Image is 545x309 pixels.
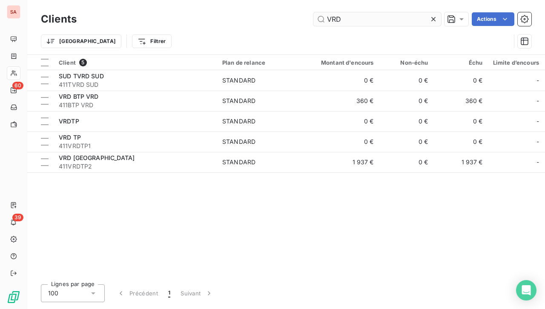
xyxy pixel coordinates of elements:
div: STANDARD [222,97,255,105]
div: STANDARD [222,158,255,166]
button: Filtrer [132,34,171,48]
span: 60 [12,82,23,89]
span: 5 [79,59,87,66]
span: 411VRDTP2 [59,162,212,171]
button: 1 [163,284,175,302]
td: 0 € [379,70,433,91]
span: 411BTP VRD [59,101,212,109]
span: - [536,97,539,105]
div: SA [7,5,20,19]
h3: Clients [41,11,77,27]
div: Échu [439,59,483,66]
td: 0 € [306,70,379,91]
input: Rechercher [313,12,441,26]
div: Plan de relance [222,59,301,66]
div: STANDARD [222,76,255,85]
div: STANDARD [222,117,255,126]
span: Client [59,59,76,66]
button: Précédent [112,284,163,302]
td: 0 € [433,70,488,91]
td: 0 € [433,132,488,152]
button: Actions [472,12,514,26]
td: 0 € [379,91,433,111]
td: 0 € [379,152,433,172]
button: Suivant [175,284,218,302]
span: - [536,117,539,126]
div: Open Intercom Messenger [516,280,536,300]
span: 100 [48,289,58,298]
td: 1 937 € [433,152,488,172]
td: 360 € [306,91,379,111]
span: - [536,158,539,166]
span: SUD TVRD SUD [59,72,104,80]
span: 411TVRD SUD [59,80,212,89]
span: - [536,137,539,146]
span: - [536,76,539,85]
div: STANDARD [222,137,255,146]
td: 1 937 € [306,152,379,172]
div: Montant d'encours [311,59,374,66]
td: 0 € [379,111,433,132]
button: [GEOGRAPHIC_DATA] [41,34,121,48]
div: Non-échu [384,59,428,66]
span: 411VRDTP1 [59,142,212,150]
span: 1 [168,289,170,298]
span: VRD TP [59,134,81,141]
span: VRD [GEOGRAPHIC_DATA] [59,154,135,161]
div: Limite d’encours [493,59,539,66]
td: 0 € [306,132,379,152]
td: 360 € [433,91,488,111]
span: VRD BTP VRD [59,93,99,100]
td: 0 € [306,111,379,132]
span: 39 [12,214,23,221]
td: 0 € [433,111,488,132]
td: 0 € [379,132,433,152]
span: VRDTP [59,117,79,125]
img: Logo LeanPay [7,290,20,304]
